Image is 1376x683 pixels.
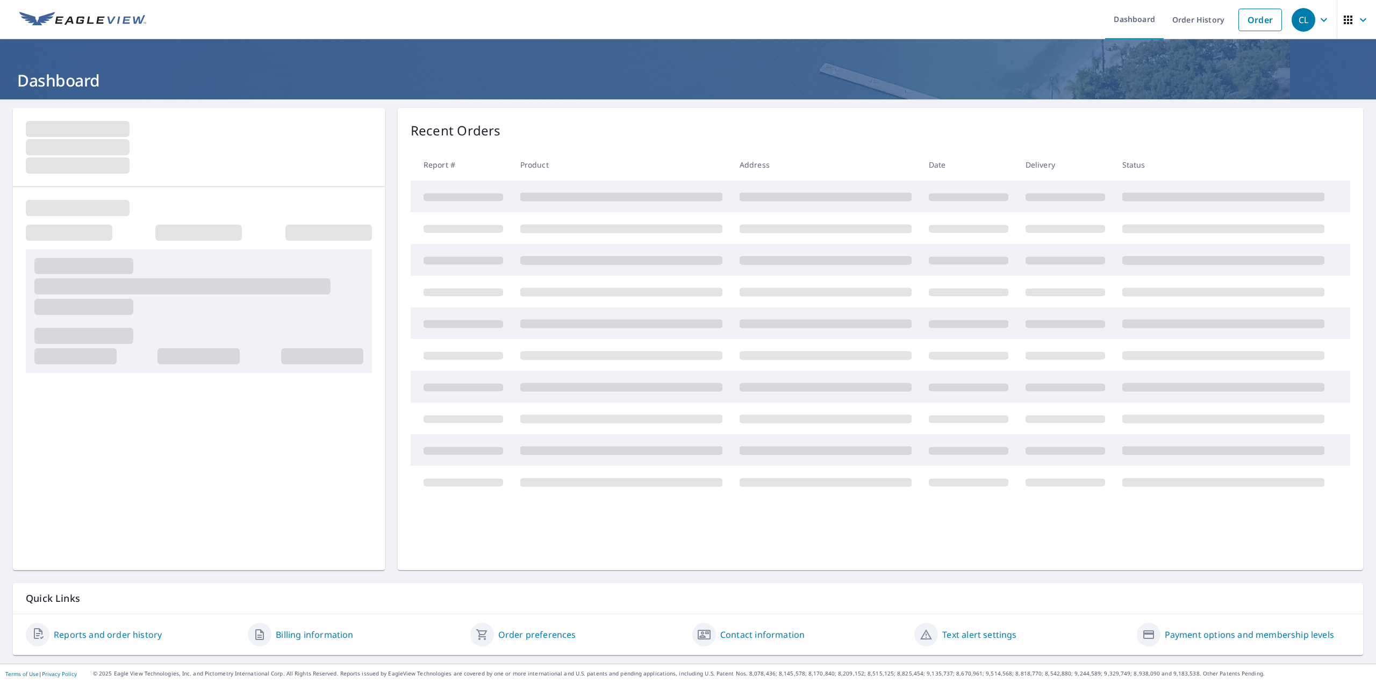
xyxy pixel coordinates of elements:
[5,670,39,678] a: Terms of Use
[411,121,501,140] p: Recent Orders
[1017,149,1114,181] th: Delivery
[1238,9,1282,31] a: Order
[93,670,1371,678] p: © 2025 Eagle View Technologies, Inc. and Pictometry International Corp. All Rights Reserved. Repo...
[942,628,1016,641] a: Text alert settings
[731,149,920,181] th: Address
[411,149,512,181] th: Report #
[1114,149,1333,181] th: Status
[42,670,77,678] a: Privacy Policy
[54,628,162,641] a: Reports and order history
[512,149,731,181] th: Product
[1165,628,1334,641] a: Payment options and membership levels
[720,628,805,641] a: Contact information
[1292,8,1315,32] div: CL
[920,149,1017,181] th: Date
[498,628,576,641] a: Order preferences
[19,12,146,28] img: EV Logo
[5,671,77,677] p: |
[13,69,1363,91] h1: Dashboard
[276,628,353,641] a: Billing information
[26,592,1350,605] p: Quick Links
